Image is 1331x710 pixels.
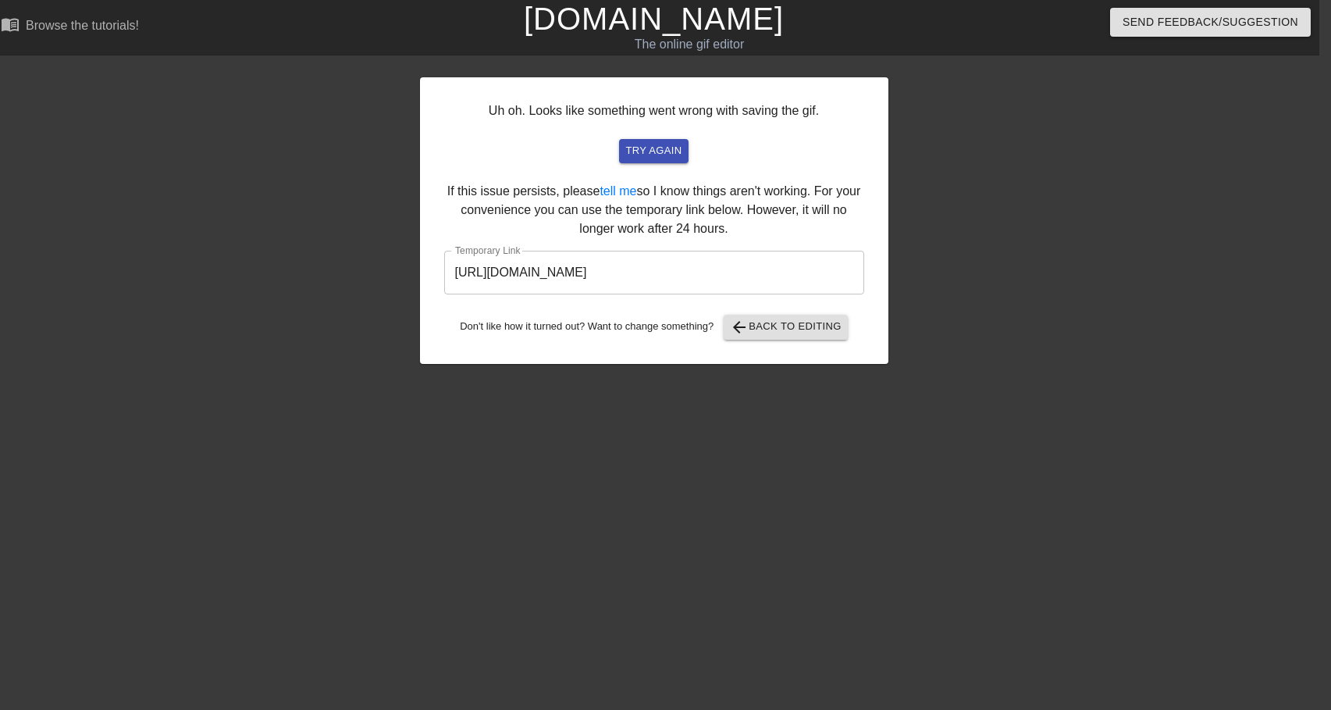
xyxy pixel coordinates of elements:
[730,318,842,337] span: Back to Editing
[600,184,636,198] a: tell me
[724,315,848,340] button: Back to Editing
[440,35,938,54] div: The online gif editor
[444,315,864,340] div: Don't like how it turned out? Want to change something?
[524,2,784,36] a: [DOMAIN_NAME]
[619,139,688,163] button: try again
[1,15,20,34] span: menu_book
[625,142,682,160] span: try again
[1110,8,1311,37] button: Send Feedback/Suggestion
[420,77,888,364] div: Uh oh. Looks like something went wrong with saving the gif. If this issue persists, please so I k...
[1,15,139,39] a: Browse the tutorials!
[26,19,139,32] div: Browse the tutorials!
[1123,12,1298,32] span: Send Feedback/Suggestion
[730,318,749,337] span: arrow_back
[444,251,864,294] input: bare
